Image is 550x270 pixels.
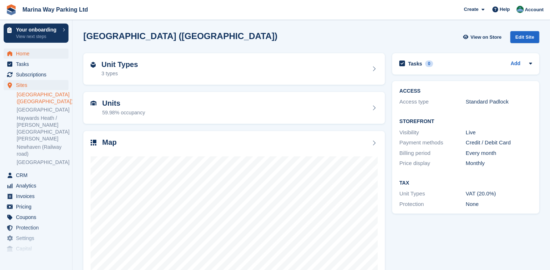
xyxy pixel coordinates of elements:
span: Analytics [16,181,59,191]
a: [GEOGRAPHIC_DATA] [17,159,68,166]
span: Pricing [16,202,59,212]
span: Protection [16,223,59,233]
img: unit-type-icn-2b2737a686de81e16bb02015468b77c625bbabd49415b5ef34ead5e3b44a266d.svg [91,62,96,68]
a: Marina Way Parking Ltd [20,4,91,16]
a: [GEOGRAPHIC_DATA] ([GEOGRAPHIC_DATA]) [17,91,68,105]
div: Price display [399,159,466,168]
a: menu [4,80,68,90]
a: View on Store [462,31,504,43]
a: menu [4,170,68,180]
span: Account [525,6,543,13]
h2: [GEOGRAPHIC_DATA] ([GEOGRAPHIC_DATA]) [83,31,278,41]
a: menu [4,233,68,243]
div: 3 types [101,70,138,77]
div: Every month [466,149,532,157]
a: menu [4,69,68,80]
span: CRM [16,170,59,180]
a: Units 59.98% occupancy [83,92,385,124]
div: Billing period [399,149,466,157]
a: Add [511,60,520,68]
div: Live [466,128,532,137]
img: stora-icon-8386f47178a22dfd0bd8f6a31ec36ba5ce8667c1dd55bd0f319d3a0aa187defe.svg [6,4,17,15]
h2: Map [102,138,117,147]
a: Haywards Heath / [PERSON_NAME][GEOGRAPHIC_DATA][PERSON_NAME] [17,115,68,142]
div: Access type [399,98,466,106]
a: menu [4,212,68,222]
div: 0 [425,60,433,67]
div: Standard Padlock [466,98,532,106]
h2: Tax [399,180,532,186]
div: Unit Types [399,190,466,198]
span: Settings [16,233,59,243]
div: Protection [399,200,466,208]
a: Newhaven (Railway road) [17,144,68,157]
a: menu [4,191,68,201]
div: Credit / Debit Card [466,139,532,147]
a: [GEOGRAPHIC_DATA] [17,106,68,113]
h2: Unit Types [101,60,138,69]
a: Unit Types 3 types [83,53,385,85]
a: menu [4,202,68,212]
div: None [466,200,532,208]
img: map-icn-33ee37083ee616e46c38cad1a60f524a97daa1e2b2c8c0bc3eb3415660979fc1.svg [91,140,96,145]
a: Your onboarding View next steps [4,24,68,43]
img: unit-icn-7be61d7bf1b0ce9d3e12c5938cc71ed9869f7b940bace4675aadf7bd6d80202e.svg [91,101,96,106]
span: Home [16,48,59,59]
a: menu [4,223,68,233]
a: Edit Site [510,31,539,46]
div: VAT (20.0%) [466,190,532,198]
div: Monthly [466,159,532,168]
div: Visibility [399,128,466,137]
span: Coupons [16,212,59,222]
h2: Units [102,99,145,107]
p: Your onboarding [16,27,59,32]
span: Capital [16,244,59,254]
a: menu [4,48,68,59]
p: View next steps [16,33,59,40]
span: Subscriptions [16,69,59,80]
div: Payment methods [399,139,466,147]
h2: Tasks [408,60,422,67]
a: menu [4,59,68,69]
span: Create [464,6,478,13]
span: Invoices [16,191,59,201]
span: Sites [16,80,59,90]
div: 59.98% occupancy [102,109,145,117]
h2: Storefront [399,119,532,125]
h2: ACCESS [399,88,532,94]
span: Tasks [16,59,59,69]
img: Paul Lewis [516,6,524,13]
a: menu [4,244,68,254]
a: menu [4,181,68,191]
span: View on Store [470,34,501,41]
div: Edit Site [510,31,539,43]
span: Help [500,6,510,13]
